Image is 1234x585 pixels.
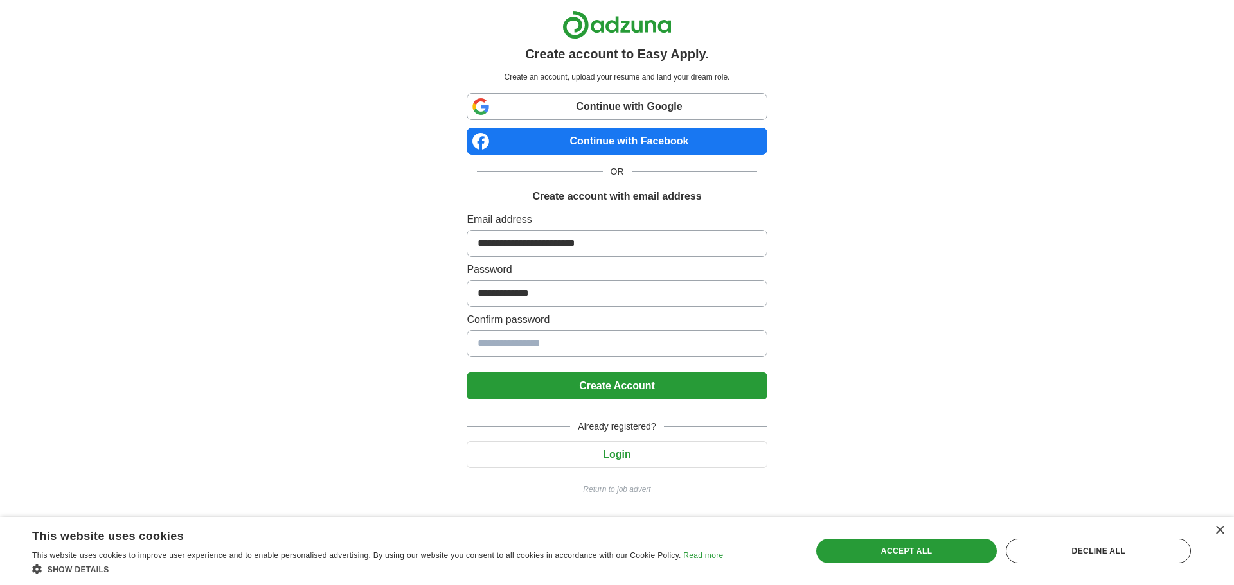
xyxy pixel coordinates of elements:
[1006,539,1191,563] div: Decline all
[562,10,672,39] img: Adzuna logo
[532,189,701,204] h1: Create account with email address
[467,441,767,468] button: Login
[570,420,663,433] span: Already registered?
[683,551,723,560] a: Read more, opens a new window
[467,262,767,277] label: Password
[603,165,632,179] span: OR
[467,212,767,227] label: Email address
[816,539,997,563] div: Accept all
[467,484,767,495] a: Return to job advert
[32,551,681,560] span: This website uses cookies to improve user experience and to enable personalised advertising. By u...
[467,312,767,327] label: Confirm password
[1215,526,1224,536] div: Close
[469,71,764,83] p: Create an account, upload your resume and land your dream role.
[467,93,767,120] a: Continue with Google
[467,449,767,460] a: Login
[467,372,767,399] button: Create Account
[32,563,723,575] div: Show details
[48,565,109,574] span: Show details
[467,128,767,155] a: Continue with Facebook
[525,44,709,64] h1: Create account to Easy Apply.
[32,525,691,544] div: This website uses cookies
